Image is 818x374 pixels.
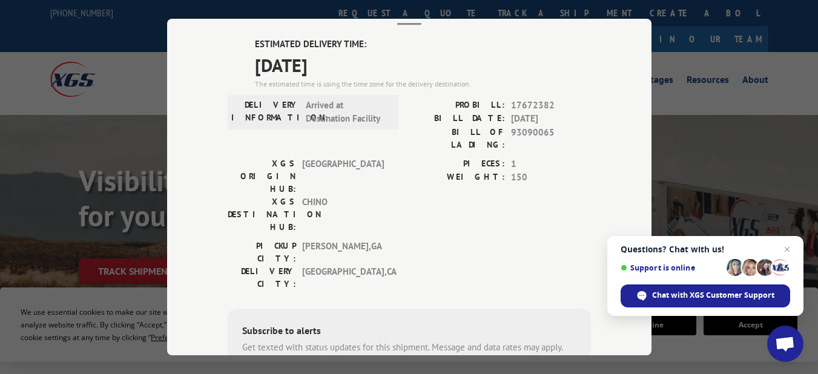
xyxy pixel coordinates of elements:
[409,112,505,126] label: BILL DATE:
[409,171,505,185] label: WEIGHT:
[228,264,296,290] label: DELIVERY CITY:
[228,239,296,264] label: PICKUP CITY:
[228,195,296,233] label: XGS DESTINATION HUB:
[511,125,591,151] span: 93090065
[302,264,384,290] span: [GEOGRAPHIC_DATA] , CA
[242,340,576,367] div: Get texted with status updates for this shipment. Message and data rates may apply. Message frequ...
[511,171,591,185] span: 150
[231,98,300,125] label: DELIVERY INFORMATION:
[302,239,384,264] span: [PERSON_NAME] , GA
[255,51,591,78] span: [DATE]
[255,38,591,51] label: ESTIMATED DELIVERY TIME:
[511,157,591,171] span: 1
[621,284,790,307] div: Chat with XGS Customer Support
[409,125,505,151] label: BILL OF LADING:
[255,78,591,89] div: The estimated time is using the time zone for the delivery destination.
[242,323,576,340] div: Subscribe to alerts
[780,242,794,257] span: Close chat
[652,290,774,301] span: Chat with XGS Customer Support
[306,98,388,125] span: Arrived at Destination Facility
[511,98,591,112] span: 17672382
[767,326,803,362] div: Open chat
[621,244,790,254] span: Questions? Chat with us!
[511,112,591,126] span: [DATE]
[302,157,384,195] span: [GEOGRAPHIC_DATA]
[228,157,296,195] label: XGS ORIGIN HUB:
[409,98,505,112] label: PROBILL:
[409,157,505,171] label: PIECES:
[621,263,722,272] span: Support is online
[302,195,384,233] span: CHINO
